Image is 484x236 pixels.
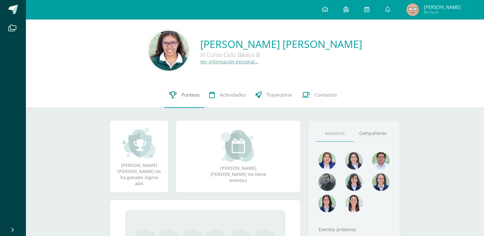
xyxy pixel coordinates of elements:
img: b1da893d1b21f2b9f45fcdf5240f8abd.png [345,173,363,191]
a: Maestros [316,125,354,142]
img: 1c486c33b8bd52ac03df331010ae2e62.png [149,31,189,71]
a: Ver información personal... [200,59,258,65]
img: d4e0c534ae446c0d00535d3bb96704e9.png [318,195,336,212]
img: 68491b968eaf45af92dd3338bd9092c6.png [372,173,390,191]
img: b08fa849ce700c2446fec7341b01b967.png [406,3,419,16]
span: Contactos [314,91,337,98]
span: [PERSON_NAME] [424,4,461,10]
img: 135afc2e3c36cc19cf7f4a6ffd4441d1.png [318,152,336,169]
a: [PERSON_NAME] [PERSON_NAME] [200,37,362,51]
div: III Curso Ciclo Básico B [200,51,362,59]
a: Contactos [297,82,342,108]
span: Mi Perfil [424,10,461,15]
img: 1e7bfa517bf798cc96a9d855bf172288.png [372,152,390,169]
div: Eventos próximos [316,226,392,232]
a: Trayectoria [250,82,297,108]
span: Punteos [181,91,200,98]
img: achievement_small.png [122,127,157,159]
img: 45e5189d4be9c73150df86acb3c68ab9.png [345,152,363,169]
span: Trayectoria [266,91,292,98]
span: Actividades [220,91,246,98]
img: event_small.png [221,130,256,162]
a: Compañeros [354,125,392,142]
a: Punteos [164,82,204,108]
img: 38d188cc98c34aa903096de2d1c9671e.png [345,195,363,212]
a: Actividades [204,82,250,108]
img: 4179e05c207095638826b52d0d6e7b97.png [318,173,336,191]
div: [PERSON_NAME] [PERSON_NAME] no tiene eventos [206,130,270,183]
div: [PERSON_NAME] [PERSON_NAME] no ha ganado logros aún [116,127,162,186]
